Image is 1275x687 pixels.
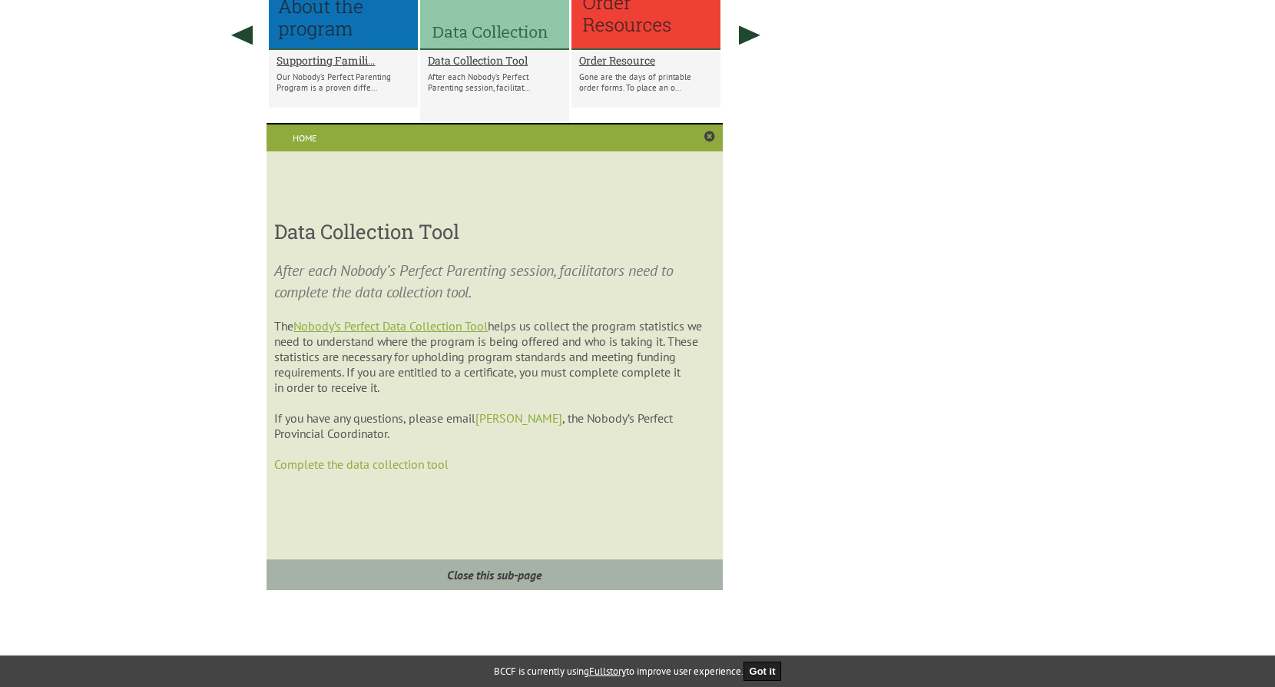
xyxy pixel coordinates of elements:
p: Our Nobody’s Perfect Parenting Program is a proven diffe... [277,71,410,93]
a: Fullstory [589,665,626,678]
i: Close this sub-page [447,567,541,582]
a: [PERSON_NAME] [475,410,562,426]
a: Supporting Famili... [277,53,410,68]
a: Data Collection Tool [428,53,561,68]
a: Home [267,124,343,151]
button: Got it [743,662,782,681]
h3: Data Collection Tool [274,218,714,244]
p: After each Nobody’s Perfect Parenting session, facilitators need to complete the data collection ... [274,260,714,303]
p: After each Nobody’s Perfect Parenting session, facilitat... [428,71,561,93]
p: Gone are the days of printable order forms. To place an o... [579,71,713,93]
p: The helps us collect the program statistics we need to understand where the program is being offe... [274,318,714,487]
a: Close this sub-page [267,559,722,590]
a: Complete the data collection tool [274,456,449,472]
a: Close [704,131,715,143]
a: Order Resource [579,53,713,68]
a: Nobody’s Perfect Data Collection Tool [293,318,488,334]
